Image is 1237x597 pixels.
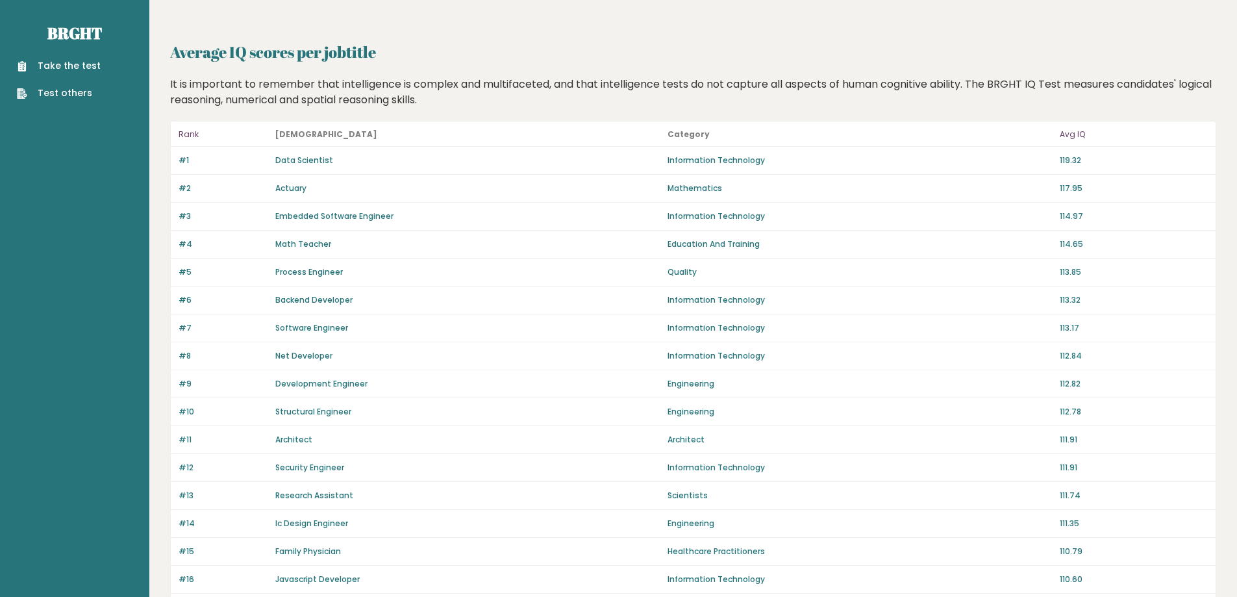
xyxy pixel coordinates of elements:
p: Information Technology [668,350,1052,362]
p: 111.74 [1060,490,1208,502]
p: 111.91 [1060,434,1208,446]
a: Process Engineer [275,266,343,277]
a: Take the test [17,59,101,73]
a: Brght [47,23,102,44]
p: #16 [179,574,268,585]
a: Ic Design Engineer [275,518,348,529]
p: #14 [179,518,268,529]
p: Engineering [668,406,1052,418]
p: #8 [179,350,268,362]
p: 112.78 [1060,406,1208,418]
p: 113.85 [1060,266,1208,278]
p: #3 [179,210,268,222]
p: 111.91 [1060,462,1208,474]
p: Engineering [668,518,1052,529]
p: #6 [179,294,268,306]
p: #9 [179,378,268,390]
p: Information Technology [668,155,1052,166]
p: 111.35 [1060,518,1208,529]
a: Development Engineer [275,378,368,389]
b: [DEMOGRAPHIC_DATA] [275,129,377,140]
p: #10 [179,406,268,418]
p: 110.79 [1060,546,1208,557]
p: Quality [668,266,1052,278]
a: Data Scientist [275,155,333,166]
p: #13 [179,490,268,502]
p: Information Technology [668,574,1052,585]
p: #12 [179,462,268,474]
p: Information Technology [668,210,1052,222]
p: Engineering [668,378,1052,390]
p: #7 [179,322,268,334]
a: Security Engineer [275,462,344,473]
p: 112.82 [1060,378,1208,390]
b: Category [668,129,710,140]
p: Education And Training [668,238,1052,250]
p: Architect [668,434,1052,446]
a: Structural Engineer [275,406,351,417]
p: Avg IQ [1060,127,1208,142]
div: It is important to remember that intelligence is complex and multifaceted, and that intelligence ... [166,77,1221,108]
p: 114.97 [1060,210,1208,222]
a: Test others [17,86,101,100]
p: Scientists [668,490,1052,502]
p: Information Technology [668,462,1052,474]
p: 119.32 [1060,155,1208,166]
p: Information Technology [668,322,1052,334]
a: Javascript Developer [275,574,360,585]
p: #11 [179,434,268,446]
a: Research Assistant [275,490,353,501]
p: #15 [179,546,268,557]
p: 114.65 [1060,238,1208,250]
p: #2 [179,183,268,194]
a: Actuary [275,183,306,194]
p: Mathematics [668,183,1052,194]
a: Software Engineer [275,322,348,333]
p: #1 [179,155,268,166]
h2: Average IQ scores per jobtitle [170,40,1216,64]
p: #4 [179,238,268,250]
a: Net Developer [275,350,332,361]
a: Math Teacher [275,238,331,249]
a: Family Physician [275,546,341,557]
p: 110.60 [1060,574,1208,585]
p: Healthcare Practitioners [668,546,1052,557]
p: Information Technology [668,294,1052,306]
a: Backend Developer [275,294,353,305]
p: 117.95 [1060,183,1208,194]
p: 112.84 [1060,350,1208,362]
a: Architect [275,434,312,445]
p: 113.32 [1060,294,1208,306]
p: 113.17 [1060,322,1208,334]
p: #5 [179,266,268,278]
p: Rank [179,127,268,142]
a: Embedded Software Engineer [275,210,394,222]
